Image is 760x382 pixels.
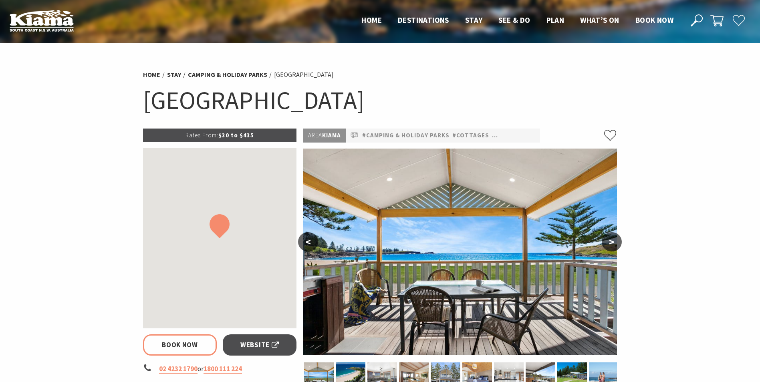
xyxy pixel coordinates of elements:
span: Home [361,15,382,25]
a: 02 4232 1790 [159,364,198,374]
a: 1800 111 224 [204,364,242,374]
h1: [GEOGRAPHIC_DATA] [143,84,617,117]
a: #Pet Friendly [492,131,538,141]
span: Book now [635,15,673,25]
li: or [143,364,297,374]
a: #Cottages [452,131,489,141]
p: $30 to $435 [143,129,297,142]
p: Kiama [303,129,346,143]
a: #Camping & Holiday Parks [362,131,450,141]
nav: Main Menu [353,14,681,27]
span: Area [308,131,322,139]
img: Kiama Logo [10,10,74,32]
span: See & Do [498,15,530,25]
a: Book Now [143,334,217,356]
img: Kendalls on the Beach Holiday Park [303,149,617,355]
a: Website [223,334,297,356]
a: Stay [167,70,181,79]
span: Destinations [398,15,449,25]
span: Stay [465,15,483,25]
a: Home [143,70,160,79]
button: > [602,232,622,251]
span: Rates From: [185,131,218,139]
span: What’s On [580,15,619,25]
li: [GEOGRAPHIC_DATA] [274,70,334,80]
a: Camping & Holiday Parks [188,70,267,79]
button: < [298,232,318,251]
span: Website [240,340,279,350]
span: Plan [546,15,564,25]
